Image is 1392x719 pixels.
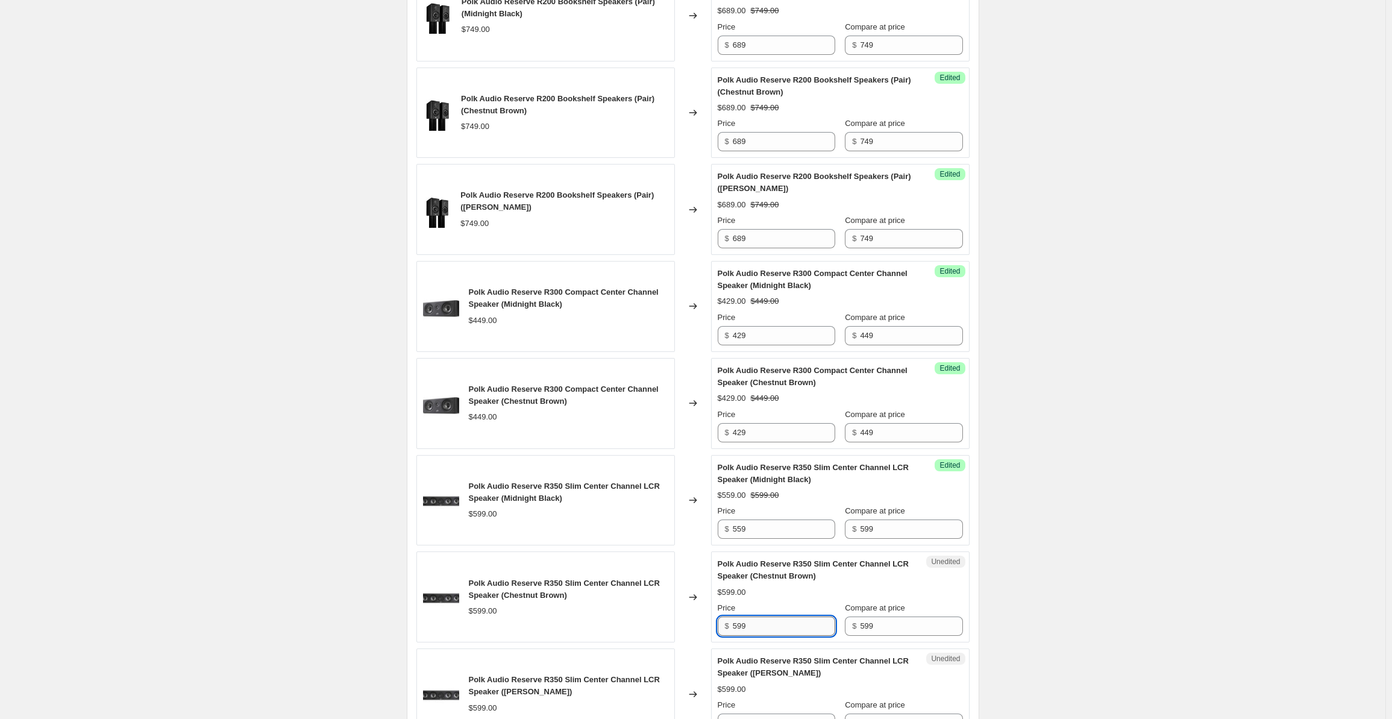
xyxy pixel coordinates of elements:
[718,366,908,387] span: Polk Audio Reserve R300 Compact Center Channel Speaker (Chestnut Brown)
[939,169,960,179] span: Edited
[852,524,856,533] span: $
[845,700,905,709] span: Compare at price
[469,675,660,696] span: Polk Audio Reserve R350 Slim Center Channel LCR Speaker ([PERSON_NAME])
[852,40,856,49] span: $
[852,428,856,437] span: $
[845,22,905,31] span: Compare at price
[469,508,497,520] div: $599.00
[852,137,856,146] span: $
[718,559,909,580] span: Polk Audio Reserve R350 Slim Center Channel LCR Speaker (Chestnut Brown)
[725,524,729,533] span: $
[718,603,736,612] span: Price
[718,119,736,128] span: Price
[718,586,746,598] div: $599.00
[931,557,960,567] span: Unedited
[845,216,905,225] span: Compare at price
[939,266,960,276] span: Edited
[469,605,497,617] div: $599.00
[718,410,736,419] span: Price
[718,700,736,709] span: Price
[718,489,746,501] div: $559.00
[423,95,452,131] img: Polk_Reserve_Bookshelf_R200_Black_R_80x.jpg
[718,172,911,193] span: Polk Audio Reserve R200 Bookshelf Speakers (Pair) ([PERSON_NAME])
[725,40,729,49] span: $
[751,5,779,17] strike: $749.00
[718,506,736,515] span: Price
[469,385,659,406] span: Polk Audio Reserve R300 Compact Center Channel Speaker (Chestnut Brown)
[718,463,909,484] span: Polk Audio Reserve R350 Slim Center Channel LCR Speaker (Midnight Black)
[718,392,746,404] div: $429.00
[469,287,659,309] span: Polk Audio Reserve R300 Compact Center Channel Speaker (Midnight Black)
[423,385,459,421] img: Polk_Reserve_Center_R300_Black_Studio_L_80x.jpg
[718,5,746,17] div: $689.00
[845,603,905,612] span: Compare at price
[423,482,459,518] img: Polk_Reserve_Center_R350_Black_Studio_F_80x.jpg
[423,192,451,228] img: Polk_Reserve_Bookshelf_R200_Black_R_80x.jpg
[845,119,905,128] span: Compare at price
[718,199,746,211] div: $689.00
[725,331,729,340] span: $
[718,313,736,322] span: Price
[845,313,905,322] span: Compare at price
[469,315,497,327] div: $449.00
[462,24,490,36] div: $749.00
[845,506,905,515] span: Compare at price
[751,199,779,211] strike: $749.00
[461,94,654,115] span: Polk Audio Reserve R200 Bookshelf Speakers (Pair) (Chestnut Brown)
[469,482,660,503] span: Polk Audio Reserve R350 Slim Center Channel LCR Speaker (Midnight Black)
[718,295,746,307] div: $429.00
[718,269,908,290] span: Polk Audio Reserve R300 Compact Center Channel Speaker (Midnight Black)
[460,218,489,230] div: $749.00
[423,579,459,615] img: Polk_Reserve_Center_R350_Black_Studio_F_80x.jpg
[718,683,746,695] div: $599.00
[939,73,960,83] span: Edited
[718,656,909,677] span: Polk Audio Reserve R350 Slim Center Channel LCR Speaker ([PERSON_NAME])
[469,411,497,423] div: $449.00
[751,489,779,501] strike: $599.00
[718,22,736,31] span: Price
[718,216,736,225] span: Price
[469,702,497,714] div: $599.00
[725,428,729,437] span: $
[725,621,729,630] span: $
[931,654,960,664] span: Unedited
[845,410,905,419] span: Compare at price
[423,676,459,712] img: Polk_Reserve_Center_R350_Black_Studio_F_80x.jpg
[751,102,779,114] strike: $749.00
[939,460,960,470] span: Edited
[718,102,746,114] div: $689.00
[461,121,489,133] div: $749.00
[751,295,779,307] strike: $449.00
[939,363,960,373] span: Edited
[852,234,856,243] span: $
[852,621,856,630] span: $
[718,75,911,96] span: Polk Audio Reserve R200 Bookshelf Speakers (Pair) (Chestnut Brown)
[751,392,779,404] strike: $449.00
[423,288,459,324] img: Polk_Reserve_Center_R300_Black_Studio_L_80x.jpg
[460,190,654,212] span: Polk Audio Reserve R200 Bookshelf Speakers (Pair) ([PERSON_NAME])
[469,579,660,600] span: Polk Audio Reserve R350 Slim Center Channel LCR Speaker (Chestnut Brown)
[852,331,856,340] span: $
[725,234,729,243] span: $
[725,137,729,146] span: $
